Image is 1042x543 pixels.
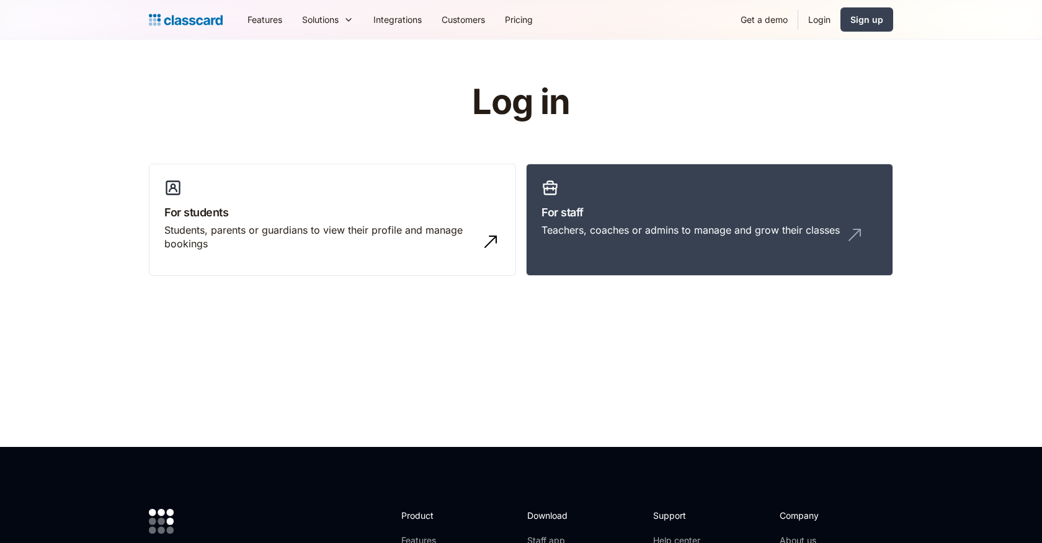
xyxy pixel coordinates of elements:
[840,7,893,32] a: Sign up
[527,509,578,522] h2: Download
[164,223,476,251] div: Students, parents or guardians to view their profile and manage bookings
[363,6,432,33] a: Integrations
[238,6,292,33] a: Features
[731,6,798,33] a: Get a demo
[541,223,840,237] div: Teachers, coaches or admins to manage and grow their classes
[798,6,840,33] a: Login
[526,164,893,276] a: For staffTeachers, coaches or admins to manage and grow their classes
[432,6,495,33] a: Customers
[653,509,703,522] h2: Support
[495,6,543,33] a: Pricing
[302,13,339,26] div: Solutions
[164,204,501,221] h3: For students
[292,6,363,33] div: Solutions
[149,11,223,29] a: home
[780,509,862,522] h2: Company
[541,204,878,221] h3: For staff
[850,13,883,26] div: Sign up
[149,164,516,276] a: For studentsStudents, parents or guardians to view their profile and manage bookings
[401,509,468,522] h2: Product
[324,83,718,121] h1: Log in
